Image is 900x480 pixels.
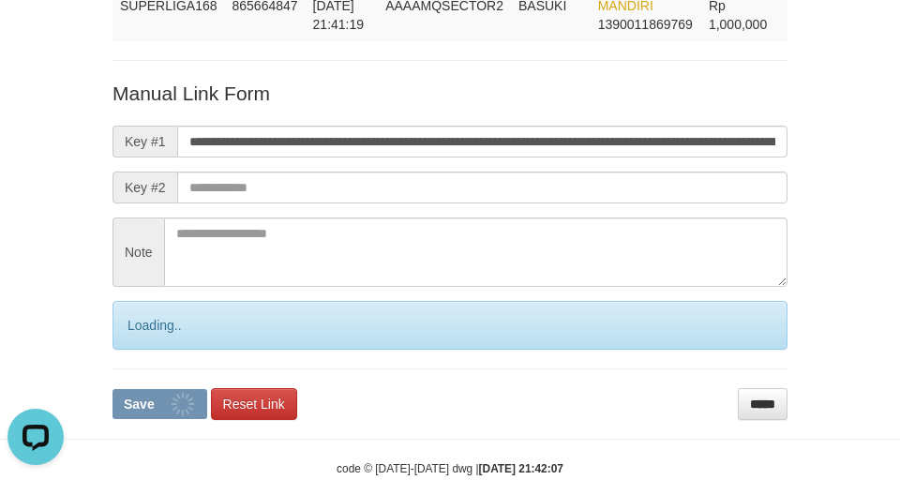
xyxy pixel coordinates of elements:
button: Open LiveChat chat widget [7,7,64,64]
span: Key #1 [112,126,177,157]
a: Reset Link [211,388,297,420]
span: Key #2 [112,172,177,203]
span: Copy 1390011869769 to clipboard [598,17,693,32]
span: Save [124,397,155,412]
span: Note [112,217,164,287]
strong: [DATE] 21:42:07 [479,462,563,475]
span: Reset Link [223,397,285,412]
p: Manual Link Form [112,80,787,107]
button: Save [112,389,207,419]
small: code © [DATE]-[DATE] dwg | [337,462,563,475]
div: Loading.. [112,301,787,350]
